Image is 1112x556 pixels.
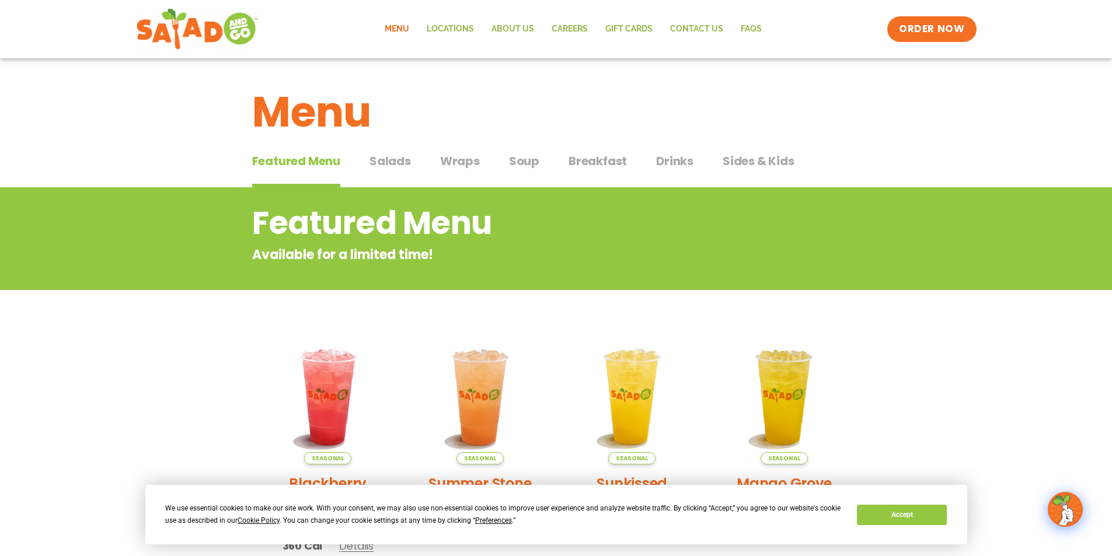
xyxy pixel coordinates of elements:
h1: Menu [252,81,860,144]
div: We use essential cookies to make our site work. With your consent, we may also use non-essential ... [165,502,843,527]
a: ORDER NOW [887,16,976,42]
span: 360 Cal [283,538,323,554]
nav: Menu [376,16,771,43]
h2: Mango Grove Lemonade [717,473,852,514]
span: Featured Menu [252,152,340,170]
a: GIFT CARDS [597,16,661,43]
span: ORDER NOW [899,22,964,36]
span: Soup [509,152,539,170]
span: Salads [369,152,411,170]
a: Menu [376,16,418,43]
span: Seasonal [304,452,351,464]
img: Product photo for Sunkissed Yuzu Lemonade [565,330,700,464]
span: Seasonal [608,452,656,464]
div: Cookie Consent Prompt [145,485,967,544]
h2: Sunkissed [PERSON_NAME] [565,473,700,514]
span: Sides & Kids [723,152,794,170]
a: Locations [418,16,483,43]
span: Preferences [475,516,512,524]
a: Careers [543,16,597,43]
h2: Summer Stone Fruit Lemonade [413,473,548,514]
img: wpChatIcon [1049,493,1082,526]
span: Drinks [656,152,693,170]
h2: Blackberry [PERSON_NAME] Lemonade [261,473,396,534]
h2: Featured Menu [252,200,766,247]
img: Product photo for Summer Stone Fruit Lemonade [413,330,548,464]
a: FAQs [732,16,771,43]
button: Accept [857,505,947,525]
div: Tabbed content [252,148,860,188]
span: Wraps [440,152,480,170]
img: Product photo for Blackberry Bramble Lemonade [261,330,396,464]
span: Seasonal [456,452,504,464]
span: Breakfast [569,152,627,170]
img: new-SAG-logo-768×292 [136,6,259,53]
img: Product photo for Mango Grove Lemonade [717,330,852,464]
span: Seasonal [761,452,808,464]
span: Cookie Policy [238,516,280,524]
a: About Us [483,16,543,43]
span: Details [339,538,374,553]
p: Available for a limited time! [252,245,766,264]
a: Contact Us [661,16,732,43]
